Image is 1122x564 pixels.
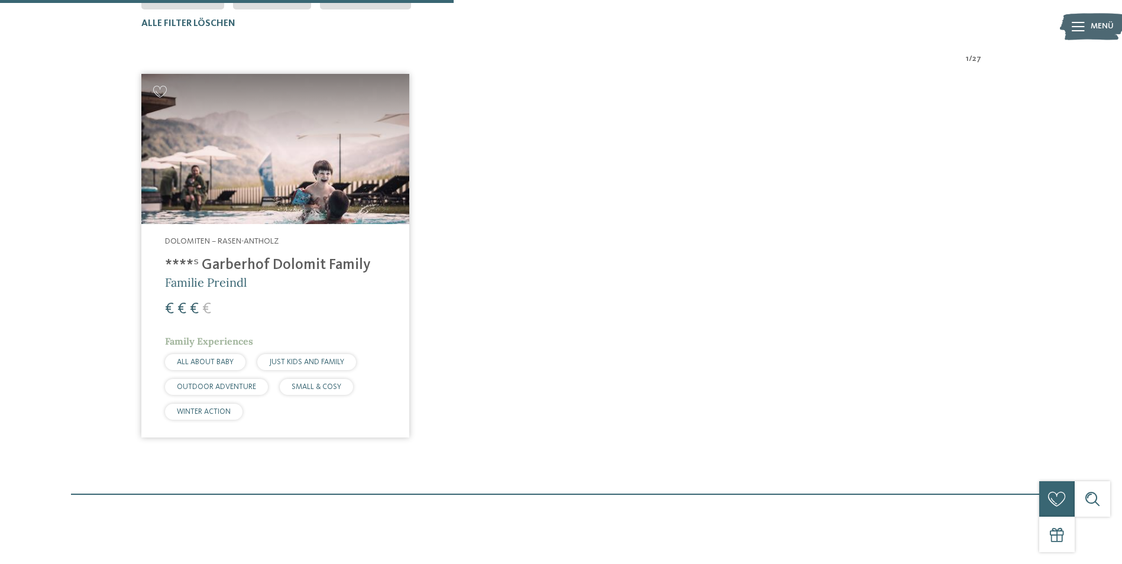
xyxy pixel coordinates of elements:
span: ALL ABOUT BABY [177,358,234,366]
span: € [202,302,211,317]
span: Alle Filter löschen [141,19,235,28]
span: OUTDOOR ADVENTURE [177,383,256,391]
span: Dolomiten – Rasen-Antholz [165,237,279,245]
span: 1 [966,53,969,65]
span: / [969,53,972,65]
span: Familie Preindl [165,275,247,290]
span: SMALL & COSY [292,383,341,391]
span: 27 [972,53,981,65]
span: Family Experiences [165,335,253,347]
h4: ****ˢ Garberhof Dolomit Family [165,257,386,274]
img: Familienhotels gesucht? Hier findet ihr die besten! [141,74,409,225]
a: Familienhotels gesucht? Hier findet ihr die besten! Dolomiten – Rasen-Antholz ****ˢ Garberhof Dol... [141,74,409,437]
span: JUST KIDS AND FAMILY [269,358,344,366]
span: € [190,302,199,317]
span: WINTER ACTION [177,408,231,416]
span: € [177,302,186,317]
span: € [165,302,174,317]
